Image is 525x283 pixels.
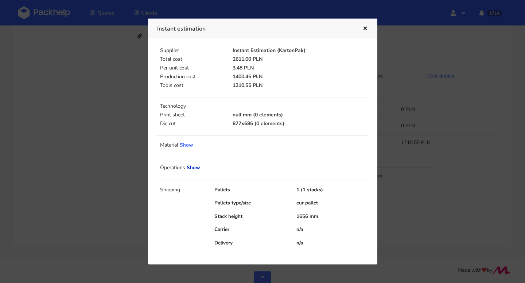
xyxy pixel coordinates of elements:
[209,239,291,247] div: Delivery
[233,112,368,118] p: null mm (0 elements)
[160,65,224,71] p: Per unit cost
[160,141,178,148] span: Material
[291,199,373,207] div: eur pallet
[291,213,373,220] div: 1656 mm
[209,199,291,207] div: Pallets type/size
[187,164,200,171] a: Show
[160,164,185,171] span: Operations
[291,226,373,233] div: n/a
[160,112,224,118] p: Print sheet
[233,121,368,127] p: 877x686 (0 elements)
[291,186,373,194] div: 1 (1 stacks)
[160,56,224,62] p: Total cost
[233,56,368,62] p: 2611.00 PLN
[157,24,351,34] h3: Instant estimation
[233,74,368,80] p: 1400.45 PLN
[209,213,291,220] div: Stack height
[233,83,368,88] p: 1210.55 PLN
[233,65,368,71] p: 3.48 PLN
[160,103,370,109] p: Technology
[160,186,180,193] span: Shipping
[160,121,224,127] p: Die cut
[180,141,193,148] a: Show
[160,74,224,80] p: Production cost
[209,226,291,233] div: Carrier
[160,83,224,88] p: Tools cost
[160,48,224,53] p: Supplier
[209,186,291,194] div: Pallets
[233,48,368,53] p: Instant Estimation (KartonPak)
[291,239,373,247] div: n/a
